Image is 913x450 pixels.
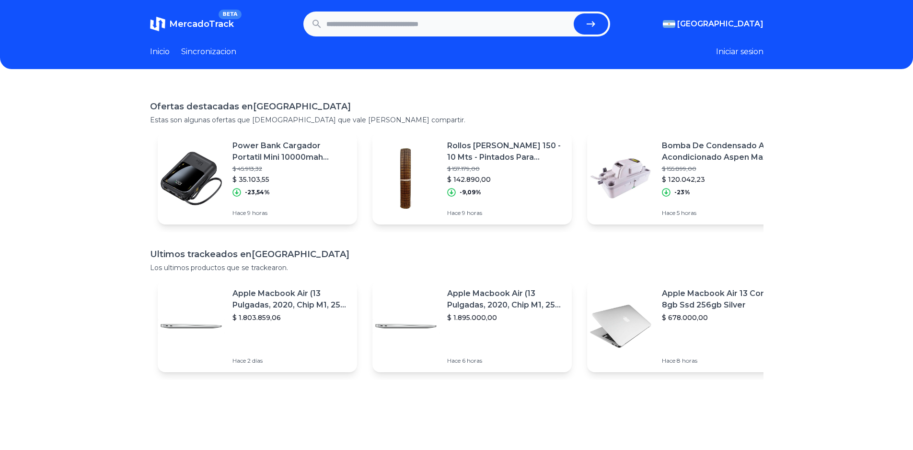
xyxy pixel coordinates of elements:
a: Featured imageBomba De Condensado Aire Acondicionado Aspen Max Hiflow 1.7$ 155.899,00$ 120.042,23... [587,132,786,225]
a: Featured imageApple Macbook Air (13 Pulgadas, 2020, Chip M1, 256 Gb De Ssd, 8 Gb De Ram) - Plata$... [158,280,357,372]
a: Inicio [150,46,170,58]
p: Los ultimos productos que se trackearon. [150,263,763,272]
button: Iniciar sesion [716,46,763,58]
p: $ 120.042,23 [662,175,779,184]
p: Hace 2 días [232,357,349,365]
a: Featured imageApple Macbook Air 13 Core I5 8gb Ssd 256gb Silver$ 678.000,00Hace 8 horas [587,280,786,372]
p: $ 1.895.000,00 [447,313,564,322]
button: [GEOGRAPHIC_DATA] [663,18,763,30]
h1: Ofertas destacadas en [GEOGRAPHIC_DATA] [150,100,763,113]
p: $ 678.000,00 [662,313,779,322]
p: Power Bank Cargador Portatil Mini 10000mah C/cable 66w Mixio [232,140,349,163]
p: $ 142.890,00 [447,175,564,184]
p: Apple Macbook Air (13 Pulgadas, 2020, Chip M1, 256 Gb De Ssd, 8 Gb De Ram) - Plata [232,288,349,311]
a: Featured imageApple Macbook Air (13 Pulgadas, 2020, Chip M1, 256 Gb De Ssd, 8 Gb De Ram) - Plata$... [372,280,572,372]
p: -9,09% [460,189,481,196]
h1: Ultimos trackeados en [GEOGRAPHIC_DATA] [150,248,763,261]
img: MercadoTrack [150,16,165,32]
img: Featured image [587,145,654,212]
p: $ 1.803.859,06 [232,313,349,322]
p: Hace 5 horas [662,209,779,217]
p: $ 35.103,55 [232,175,349,184]
p: $ 155.899,00 [662,165,779,173]
p: $ 157.179,00 [447,165,564,173]
p: -23,54% [245,189,270,196]
a: Featured imageRollos [PERSON_NAME] 150 - 10 Mts - Pintados Para Exterior-----$ 157.179,00$ 142.89... [372,132,572,225]
p: Hace 8 horas [662,357,779,365]
p: $ 45.913,32 [232,165,349,173]
img: Featured image [158,145,225,212]
p: Rollos [PERSON_NAME] 150 - 10 Mts - Pintados Para Exterior----- [447,140,564,163]
img: Argentina [663,20,675,28]
p: Apple Macbook Air (13 Pulgadas, 2020, Chip M1, 256 Gb De Ssd, 8 Gb De Ram) - Plata [447,288,564,311]
a: MercadoTrackBETA [150,16,234,32]
a: Sincronizacion [181,46,236,58]
img: Featured image [158,293,225,360]
span: BETA [219,10,241,19]
p: -23% [674,189,690,196]
img: Featured image [372,293,439,360]
p: Bomba De Condensado Aire Acondicionado Aspen Max Hiflow 1.7 [662,140,779,163]
span: [GEOGRAPHIC_DATA] [677,18,763,30]
img: Featured image [372,145,439,212]
p: Hace 9 horas [447,209,564,217]
p: Estas son algunas ofertas que [DEMOGRAPHIC_DATA] que vale [PERSON_NAME] compartir. [150,115,763,125]
p: Hace 9 horas [232,209,349,217]
p: Apple Macbook Air 13 Core I5 8gb Ssd 256gb Silver [662,288,779,311]
span: MercadoTrack [169,19,234,29]
a: Featured imagePower Bank Cargador Portatil Mini 10000mah C/cable 66w Mixio$ 45.913,32$ 35.103,55-... [158,132,357,225]
p: Hace 6 horas [447,357,564,365]
img: Featured image [587,293,654,360]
